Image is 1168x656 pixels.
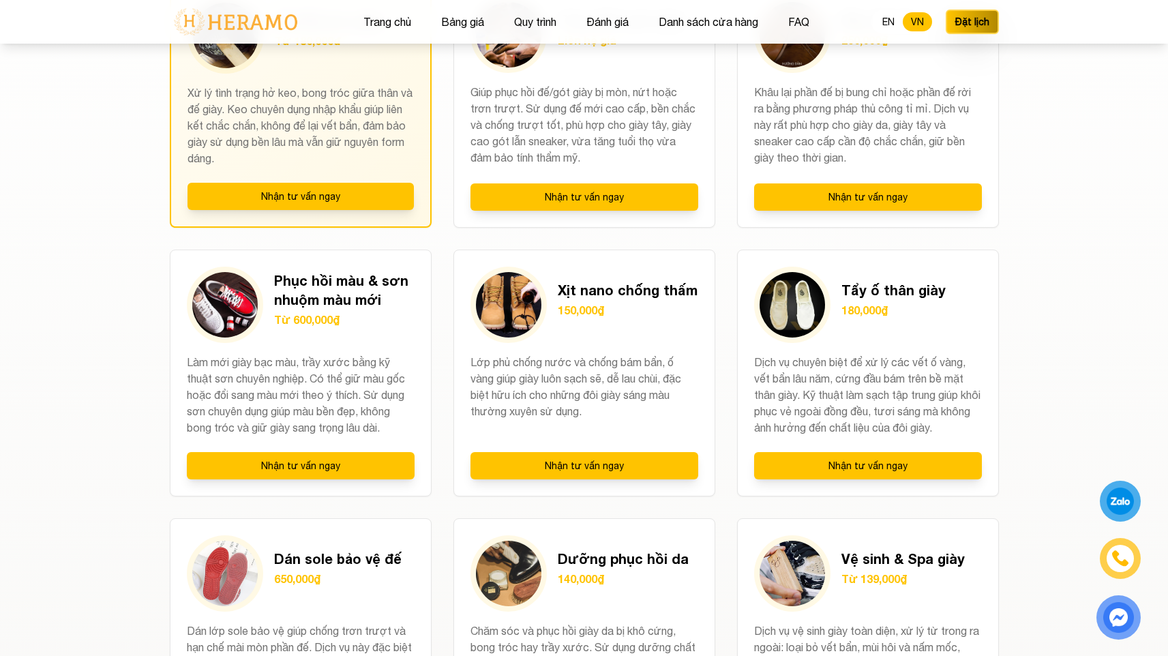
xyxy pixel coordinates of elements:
button: Nhận tư vấn ngay [188,183,414,210]
p: Làm mới giày bạc màu, trầy xước bằng kỹ thuật sơn chuyên nghiệp. Có thể giữ màu gốc hoặc đổi sang... [187,354,415,436]
p: 150,000₫ [558,302,698,318]
button: Nhận tư vấn ngay [470,452,698,479]
img: Xịt nano chống thấm [476,272,541,338]
h3: Dưỡng phục hồi da [558,549,689,568]
button: Đánh giá [582,13,633,31]
button: FAQ [784,13,813,31]
button: Trang chủ [359,13,415,31]
a: phone-icon [1102,540,1139,577]
h3: Phục hồi màu & sơn nhuộm màu mới [274,271,415,309]
img: Tẩy ố thân giày [760,272,825,338]
p: Từ 139,000₫ [841,571,965,587]
h3: Xịt nano chống thấm [558,280,698,299]
button: Nhận tư vấn ngay [470,183,698,211]
button: Nhận tư vấn ngay [754,183,982,211]
img: Phục hồi màu & sơn nhuộm màu mới [192,272,258,338]
button: Quy trình [510,13,560,31]
p: Từ 600,000₫ [274,312,415,328]
p: Khâu lại phần đế bị bung chỉ hoặc phần đế rời ra bằng phương pháp thủ công tỉ mỉ. Dịch vụ này rất... [754,84,982,167]
button: Bảng giá [437,13,488,31]
button: EN [874,12,903,31]
h3: Dán sole bảo vệ đế [274,549,402,568]
p: 650,000₫ [274,571,402,587]
p: 140,000₫ [558,571,689,587]
h3: Vệ sinh & Spa giày [841,549,965,568]
img: logo-with-text.png [170,8,301,36]
p: Giúp phục hồi đế/gót giày bị mòn, nứt hoặc trơn trượt. Sử dụng đế mới cao cấp, bền chắc và chống ... [470,84,698,167]
button: Đặt lịch [946,10,999,34]
p: Lớp phủ chống nước và chống bám bẩn, ố vàng giúp giày luôn sạch sẽ, dễ lau chùi, đặc biệt hữu ích... [470,354,698,436]
h3: Tẩy ố thân giày [841,280,946,299]
p: Xử lý tình trạng hở keo, bong tróc giữa thân và đế giày. Keo chuyên dụng nhập khẩu giúp liên kết ... [188,85,414,166]
p: 180,000₫ [841,302,946,318]
img: Dưỡng phục hồi da [476,541,541,606]
p: Dịch vụ chuyên biệt để xử lý các vết ố vàng, vết bẩn lâu năm, cứng đầu bám trên bề mặt thân giày.... [754,354,982,436]
button: VN [903,12,932,31]
button: Nhận tư vấn ngay [754,452,982,479]
button: Danh sách cửa hàng [655,13,762,31]
img: phone-icon [1113,551,1128,566]
img: Dán sole bảo vệ đế [192,541,258,606]
button: Nhận tư vấn ngay [187,452,415,479]
img: Vệ sinh & Spa giày [760,541,825,606]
